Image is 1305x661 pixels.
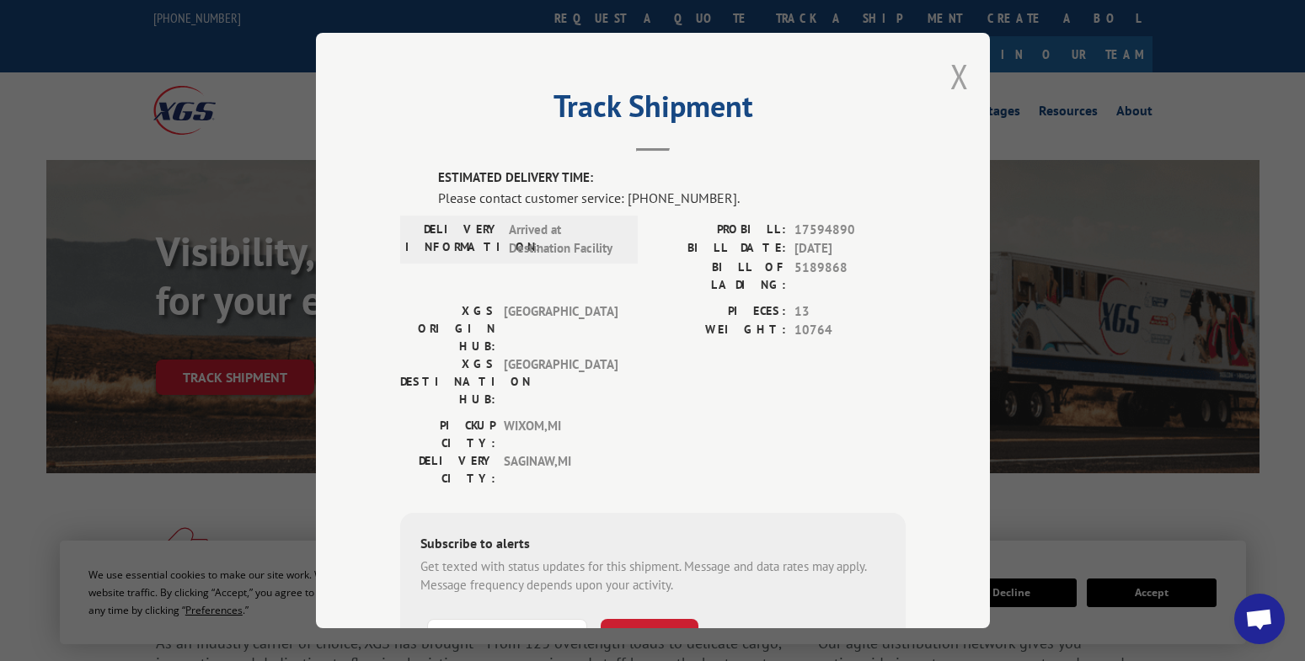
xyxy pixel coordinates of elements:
span: 13 [794,302,906,322]
div: Get texted with status updates for this shipment. Message and data rates may apply. Message frequ... [420,557,885,595]
label: DELIVERY CITY: [400,452,495,488]
div: Open chat [1234,594,1285,644]
button: Close modal [950,54,969,99]
div: Subscribe to alerts [420,533,885,557]
label: BILL OF LADING: [653,259,786,294]
label: WEIGHT: [653,321,786,340]
label: XGS DESTINATION HUB: [400,355,495,408]
h2: Track Shipment [400,94,906,126]
label: PROBILL: [653,221,786,240]
label: BILL DATE: [653,239,786,259]
label: DELIVERY INFORMATION: [405,221,500,259]
label: XGS ORIGIN HUB: [400,302,495,355]
span: 17594890 [794,221,906,240]
span: 10764 [794,321,906,340]
div: Please contact customer service: [PHONE_NUMBER]. [438,188,906,208]
span: 5189868 [794,259,906,294]
span: [GEOGRAPHIC_DATA] [504,302,618,355]
input: Phone Number [427,619,587,654]
span: SAGINAW , MI [504,452,618,488]
span: WIXOM , MI [504,417,618,452]
span: Arrived at Destination Facility [509,221,623,259]
span: [GEOGRAPHIC_DATA] [504,355,618,408]
label: ESTIMATED DELIVERY TIME: [438,168,906,188]
label: PICKUP CITY: [400,417,495,452]
span: [DATE] [794,239,906,259]
label: PIECES: [653,302,786,322]
button: SUBSCRIBE [601,619,698,654]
